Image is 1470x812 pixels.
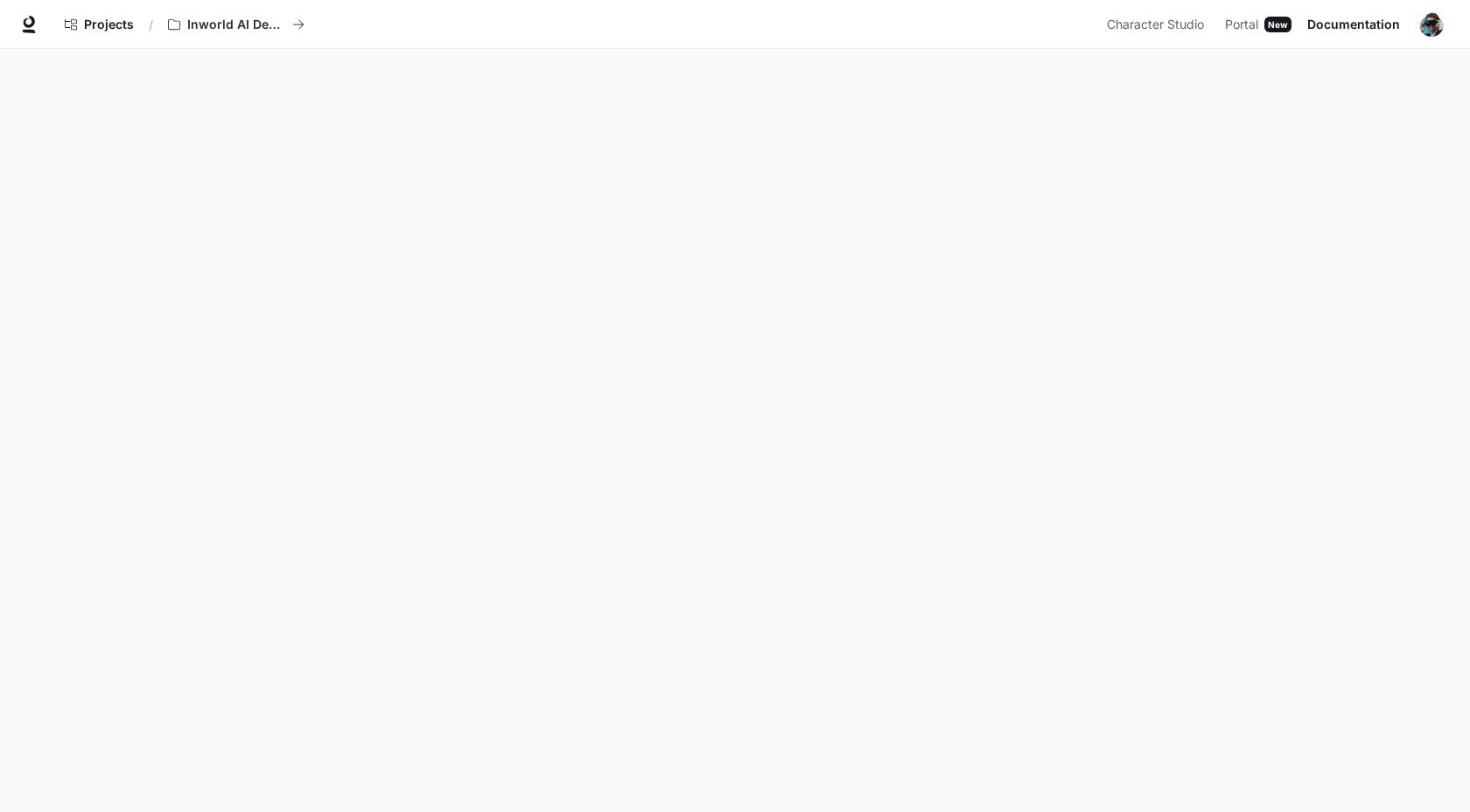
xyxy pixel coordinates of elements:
div: New [1264,17,1291,32]
a: Character Studio [1100,7,1216,42]
span: Character Studio [1107,14,1204,36]
a: Go to projects [57,7,142,42]
img: User avatar [1419,12,1444,37]
button: User avatar [1414,7,1449,42]
span: Portal [1225,14,1258,36]
p: Inworld AI Demos [187,17,285,32]
a: PortalNew [1218,7,1298,42]
div: / [142,16,160,34]
button: All workspaces [160,7,312,42]
span: Projects [84,17,134,32]
span: Documentation [1307,14,1400,36]
a: Documentation [1300,7,1407,42]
